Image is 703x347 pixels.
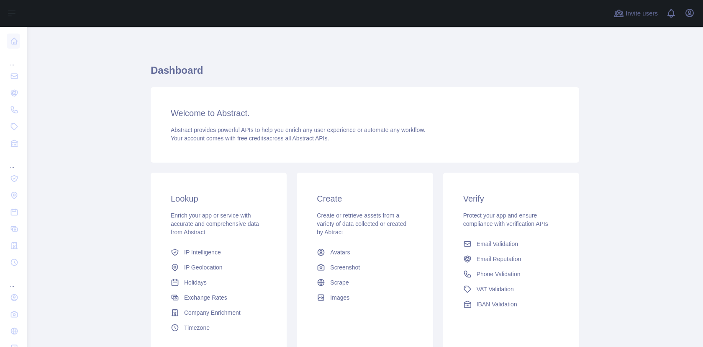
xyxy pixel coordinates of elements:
[167,290,270,305] a: Exchange Rates
[460,297,562,312] a: IBAN Validation
[313,245,416,260] a: Avatars
[184,278,207,287] span: Holidays
[317,193,413,205] h3: Create
[477,255,521,263] span: Email Reputation
[171,107,559,119] h3: Welcome to Abstract.
[477,285,514,293] span: VAT Validation
[184,248,221,256] span: IP Intelligence
[237,135,266,142] span: free credits
[171,193,267,205] h3: Lookup
[171,127,426,133] span: Abstract provides powerful APIs to help you enrich any user experience or automate any workflow.
[7,272,20,288] div: ...
[463,212,548,227] span: Protect your app and ensure compliance with verification APIs
[151,64,579,84] h1: Dashboard
[171,212,259,236] span: Enrich your app or service with accurate and comprehensive data from Abstract
[477,300,517,308] span: IBAN Validation
[626,9,658,18] span: Invite users
[460,236,562,251] a: Email Validation
[184,324,210,332] span: Timezone
[330,263,360,272] span: Screenshot
[313,290,416,305] a: Images
[330,293,349,302] span: Images
[184,293,227,302] span: Exchange Rates
[313,275,416,290] a: Scrape
[460,282,562,297] a: VAT Validation
[167,275,270,290] a: Holidays
[313,260,416,275] a: Screenshot
[7,50,20,67] div: ...
[184,308,241,317] span: Company Enrichment
[330,278,349,287] span: Scrape
[7,153,20,169] div: ...
[460,251,562,267] a: Email Reputation
[167,245,270,260] a: IP Intelligence
[612,7,659,20] button: Invite users
[477,270,521,278] span: Phone Validation
[167,320,270,335] a: Timezone
[167,305,270,320] a: Company Enrichment
[460,267,562,282] a: Phone Validation
[463,193,559,205] h3: Verify
[184,263,223,272] span: IP Geolocation
[167,260,270,275] a: IP Geolocation
[171,135,329,142] span: Your account comes with across all Abstract APIs.
[477,240,518,248] span: Email Validation
[317,212,406,236] span: Create or retrieve assets from a variety of data collected or created by Abtract
[330,248,350,256] span: Avatars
